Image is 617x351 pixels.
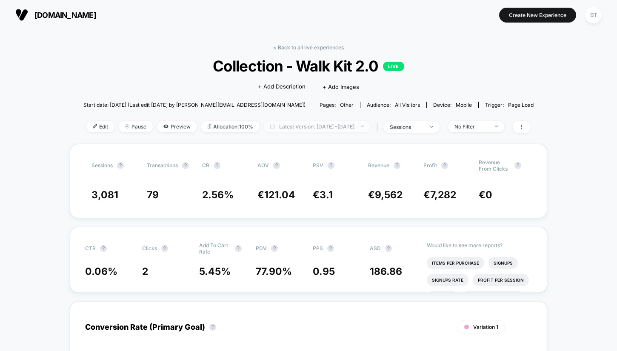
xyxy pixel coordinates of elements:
[479,159,510,172] span: Revenue From Clicks
[441,162,448,169] button: ?
[375,189,403,201] span: 9,562
[473,324,498,330] span: Variation 1
[427,291,458,303] li: Returns
[125,124,129,128] img: end
[479,189,492,201] span: €
[34,11,96,20] span: [DOMAIN_NAME]
[91,162,113,168] span: Sessions
[495,126,498,127] img: end
[161,245,168,252] button: ?
[370,265,402,277] span: 186.86
[327,245,334,252] button: ?
[583,6,604,24] button: BT
[340,102,354,108] span: other
[427,274,468,286] li: Signups Rate
[256,245,267,251] span: PDV
[430,189,456,201] span: 7,282
[423,162,437,168] span: Profit
[257,162,269,168] span: AOV
[15,9,28,21] img: Visually logo
[147,189,159,201] span: 79
[256,265,292,277] span: 77.90 %
[142,265,148,277] span: 2
[119,121,153,132] span: Pause
[214,162,220,169] button: ?
[427,257,484,269] li: Items Per Purchase
[320,102,354,108] div: Pages:
[454,123,488,130] div: No Filter
[427,242,532,248] p: Would like to see more reports?
[208,124,211,129] img: rebalance
[395,102,420,108] span: All Visitors
[147,162,178,168] span: Transactions
[199,265,231,277] span: 5.45 %
[91,189,118,201] span: 3,081
[209,324,216,331] button: ?
[508,102,534,108] span: Page Load
[320,189,333,201] span: 3.1
[264,189,295,201] span: 121.04
[456,102,472,108] span: mobile
[199,242,231,255] span: Add To Cart Rate
[85,245,96,251] span: CTR
[258,83,306,91] span: + Add Description
[488,257,518,269] li: Signups
[313,265,335,277] span: 0.95
[368,189,403,201] span: €
[100,245,107,252] button: ?
[201,121,260,132] span: Allocation: 100%
[264,121,370,132] span: Latest Version: [DATE] - [DATE]
[426,102,478,108] span: Device:
[117,162,124,169] button: ?
[142,245,157,251] span: Clicks
[328,162,334,169] button: ?
[385,245,392,252] button: ?
[273,162,280,169] button: ?
[257,189,295,201] span: €
[157,121,197,132] span: Preview
[83,102,306,108] span: Start date: [DATE] (Last edit [DATE] by [PERSON_NAME][EMAIL_ADDRESS][DOMAIN_NAME])
[585,7,602,23] div: BT
[313,245,323,251] span: PPS
[390,124,424,130] div: sessions
[486,189,492,201] span: 0
[514,162,521,169] button: ?
[86,121,114,132] span: Edit
[367,102,420,108] div: Audience:
[368,162,389,168] span: Revenue
[485,102,534,108] div: Trigger:
[374,121,383,133] span: |
[235,245,242,252] button: ?
[430,126,433,128] img: end
[271,245,278,252] button: ?
[106,57,511,75] span: Collection - Walk Kit 2.0
[313,162,323,168] span: PSV
[423,189,456,201] span: €
[93,124,97,128] img: edit
[313,189,333,201] span: €
[361,126,364,127] img: end
[273,44,344,51] a: < Back to all live experiences
[323,83,359,90] span: + Add Images
[462,291,523,303] li: Returns Per Session
[383,62,404,71] p: LIVE
[499,8,576,23] button: Create New Experience
[202,162,209,168] span: CR
[202,189,234,201] span: 2.56 %
[473,274,529,286] li: Profit Per Session
[370,245,381,251] span: ASD
[85,265,117,277] span: 0.06 %
[394,162,400,169] button: ?
[270,124,275,128] img: calendar
[13,8,99,22] button: [DOMAIN_NAME]
[182,162,189,169] button: ?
